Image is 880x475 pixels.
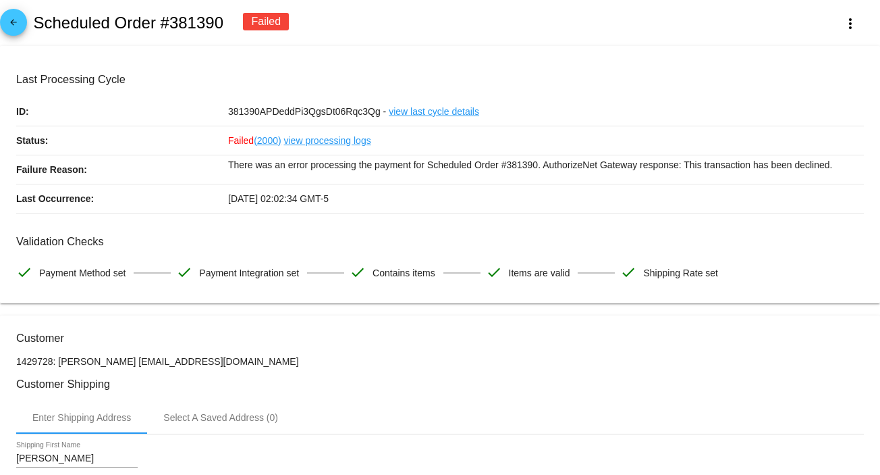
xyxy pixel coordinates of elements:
mat-icon: arrow_back [5,18,22,34]
a: (2000) [254,126,281,155]
div: Failed [243,13,289,30]
input: Shipping First Name [16,453,138,464]
span: Failed [228,135,281,146]
h3: Customer Shipping [16,378,864,391]
mat-icon: check [620,264,636,280]
span: Contains items [373,259,435,287]
mat-icon: check [486,264,502,280]
mat-icon: check [16,264,32,280]
h2: Scheduled Order #381390 [33,14,223,32]
p: ID: [16,97,228,126]
mat-icon: more_vert [842,16,858,32]
h3: Last Processing Cycle [16,73,864,86]
mat-icon: check [350,264,366,280]
p: There was an error processing the payment for Scheduled Order #381390. AuthorizeNet Gateway respo... [228,155,864,174]
span: Payment Integration set [199,259,299,287]
mat-icon: check [176,264,192,280]
p: Last Occurrence: [16,184,228,213]
div: Select A Saved Address (0) [163,412,278,423]
span: 381390APDeddPi3QgsDt06Rqc3Qg - [228,106,386,117]
p: Failure Reason: [16,155,228,184]
span: Payment Method set [39,259,126,287]
div: Enter Shipping Address [32,412,131,423]
a: view last cycle details [389,97,479,126]
h3: Validation Checks [16,235,864,248]
p: Status: [16,126,228,155]
a: view processing logs [284,126,371,155]
span: [DATE] 02:02:34 GMT-5 [228,193,329,204]
span: Shipping Rate set [643,259,718,287]
h3: Customer [16,332,864,345]
span: Items are valid [509,259,570,287]
p: 1429728: [PERSON_NAME] [EMAIL_ADDRESS][DOMAIN_NAME] [16,356,864,367]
